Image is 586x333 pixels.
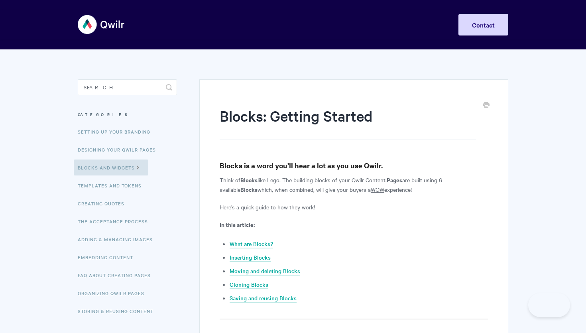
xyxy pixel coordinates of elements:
a: The Acceptance Process [78,213,154,229]
a: Cloning Blocks [230,280,268,289]
a: Blocks and Widgets [74,160,148,175]
p: Think of like Lego. The building blocks of your Qwilr Content. are built using 6 available which,... [220,175,488,194]
a: What are Blocks? [230,240,273,248]
u: WOW [371,185,384,193]
a: Moving and deleting Blocks [230,267,300,276]
strong: Pages [387,175,402,184]
a: Embedding Content [78,249,139,265]
strong: Blocks [240,175,258,184]
a: Organizing Qwilr Pages [78,285,150,301]
a: Templates and Tokens [78,177,147,193]
h1: Blocks: Getting Started [220,106,476,140]
a: Creating Quotes [78,195,130,211]
a: Inserting Blocks [230,253,271,262]
strong: Blocks [240,185,258,193]
a: Designing Your Qwilr Pages [78,142,162,158]
h3: Categories [78,107,177,122]
p: Here’s a quick guide to how they work! [220,202,488,212]
a: Setting up your Branding [78,124,156,140]
a: Storing & Reusing Content [78,303,159,319]
a: Print this Article [483,101,490,110]
a: FAQ About Creating Pages [78,267,157,283]
h3: Blocks is a word you’ll hear a lot as you use Qwilr. [220,160,488,171]
iframe: Toggle Customer Support [528,293,570,317]
input: Search [78,79,177,95]
a: Saving and reusing Blocks [230,294,297,303]
img: Qwilr Help Center [78,10,125,39]
strong: In this article: [220,220,255,229]
a: Contact [458,14,508,35]
a: Adding & Managing Images [78,231,159,247]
